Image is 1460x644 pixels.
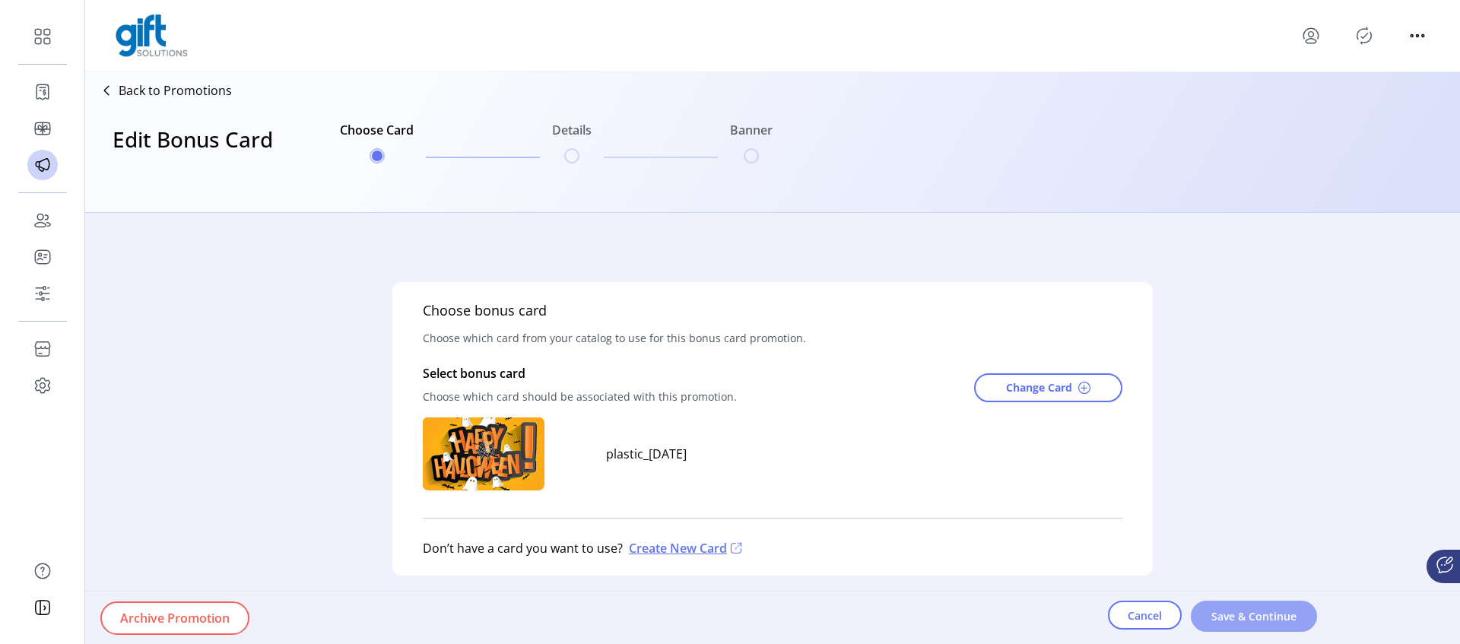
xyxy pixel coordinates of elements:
span: Cancel [1128,608,1162,623]
span: Save & Continue [1211,608,1297,624]
p: Create New Card [623,539,745,557]
h5: Choose bonus card [423,300,547,321]
span: Archive Promotion [120,609,230,627]
button: menu [1299,24,1323,48]
p: Don’t have a card you want to use? [423,539,623,557]
p: Back to Promotions [119,81,232,100]
p: plastic_[DATE] [597,445,687,463]
button: Publisher Panel [1352,24,1376,48]
img: logo [116,14,188,57]
span: Choose which card from your catalog to use for this bonus card promotion. [423,321,806,355]
button: Cancel [1108,601,1182,630]
button: Save & Continue [1191,601,1317,632]
span: Change Card [1006,379,1072,395]
button: Change Card [974,373,1122,402]
h6: Choose Card [340,121,414,148]
h3: Edit Bonus Card [113,123,273,186]
button: menu [1405,24,1430,48]
button: Archive Promotion [100,601,249,635]
p: Choose which card should be associated with this promotion. [423,382,737,411]
p: Select bonus card [423,364,737,382]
